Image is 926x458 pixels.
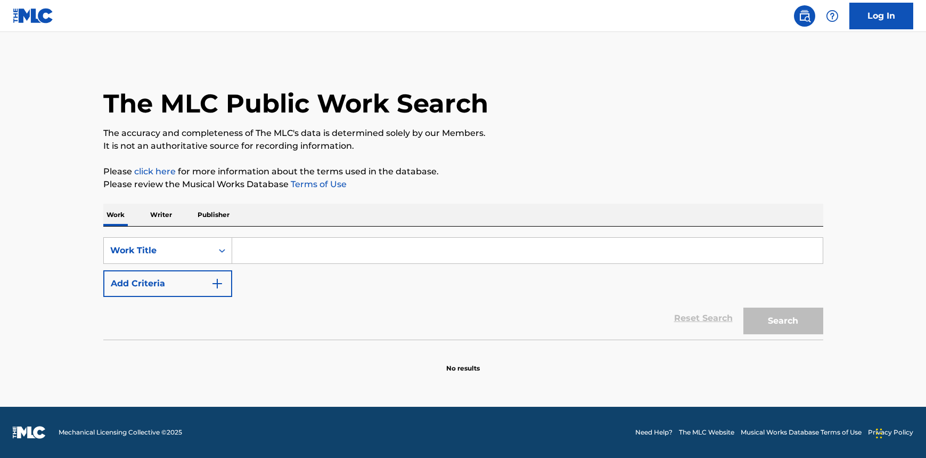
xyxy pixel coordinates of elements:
a: Log In [849,3,913,29]
a: click here [134,166,176,176]
p: No results [446,351,480,373]
img: logo [13,426,46,439]
span: Mechanical Licensing Collective © 2025 [59,428,182,437]
p: It is not an authoritative source for recording information. [103,140,823,152]
a: Need Help? [635,428,673,437]
a: Terms of Use [289,179,347,189]
p: The accuracy and completeness of The MLC's data is determined solely by our Members. [103,127,823,140]
a: The MLC Website [679,428,734,437]
p: Please for more information about the terms used in the database. [103,165,823,178]
a: Privacy Policy [868,428,913,437]
div: Chat-Widget [873,407,926,458]
iframe: Chat Widget [873,407,926,458]
p: Please review the Musical Works Database [103,178,823,191]
img: help [826,10,839,22]
img: MLC Logo [13,8,54,23]
form: Search Form [103,237,823,340]
a: Musical Works Database Terms of Use [741,428,862,437]
img: 9d2ae6d4665cec9f34b9.svg [211,277,224,290]
button: Add Criteria [103,270,232,297]
a: Public Search [794,5,815,27]
div: Help [822,5,843,27]
div: Work Title [110,244,206,257]
p: Publisher [194,204,233,226]
h1: The MLC Public Work Search [103,87,488,119]
img: search [798,10,811,22]
div: Ziehen [876,417,882,449]
p: Work [103,204,128,226]
p: Writer [147,204,175,226]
